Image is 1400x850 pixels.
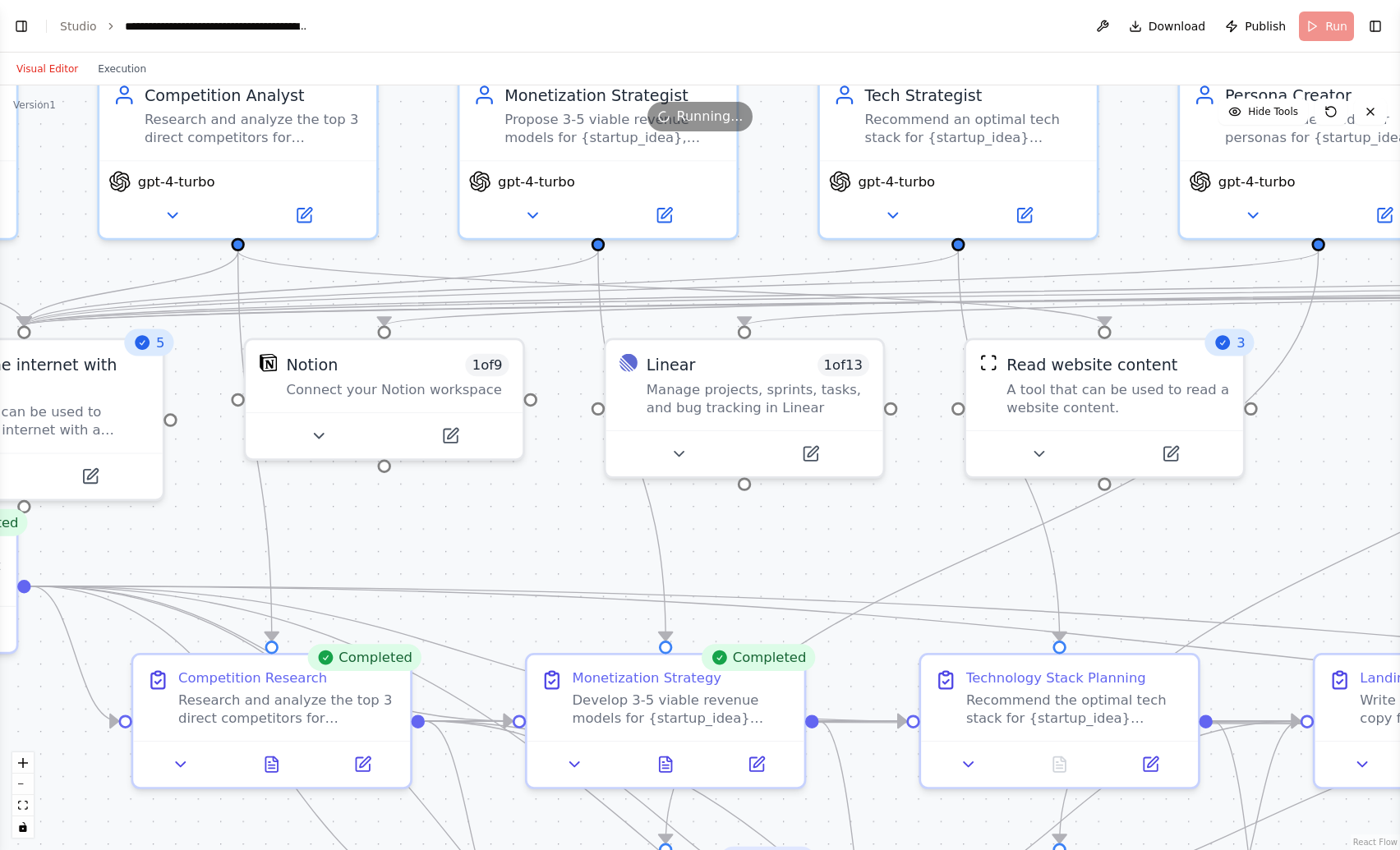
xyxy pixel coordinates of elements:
[858,172,935,191] span: gpt-4-turbo
[1107,440,1234,467] button: Open in side panel
[1006,354,1177,376] div: Read website content
[966,691,1185,728] div: Recommend the optimal tech stack for {startup_idea} considering {target_budget} and {timeline} co...
[131,653,412,789] div: CompletedCompetition ResearchResearch and analyze the top 3 direct competitors for {startup_idea}...
[26,463,154,490] button: Open in side panel
[865,84,1084,106] div: Tech Strategist
[1149,18,1206,34] span: Download
[504,84,723,106] div: Monetization Strategist
[677,107,744,126] span: Running...
[647,354,696,376] div: Linear
[1248,105,1298,118] span: Hide Tools
[601,202,728,229] button: Open in side panel
[1245,18,1286,34] span: Publish
[817,354,869,376] span: Number of enabled actions
[307,644,421,671] div: Completed
[145,84,363,106] div: Competition Analyst
[13,99,56,112] div: Version 1
[227,251,1116,325] g: Edge from 7fbfb96e-16ed-4f80-82d9-f6733e977dfe to feef8860-8618-4759-a5a8-8085065044c2
[31,575,907,733] g: Edge from e3eee964-5190-4ffd-b8a8-88441b270d30 to 2739df5a-c296-4be3-9f44-66b1d41b8f56
[240,202,367,229] button: Open in side panel
[386,422,513,449] button: Open in side panel
[12,752,34,774] button: zoom in
[60,20,97,33] a: Studio
[97,68,378,241] div: Competition AnalystResearch and analyze the top 3 direct competitors for {startup_idea}, includin...
[1122,11,1213,41] button: Download
[964,338,1245,479] div: 3ScrapeWebsiteToolRead website contentA tool that can be used to read a website content.
[88,59,156,79] button: Execution
[525,653,806,789] div: CompletedMonetization StrategyDevelop 3-5 viable revenue models for {startup_idea} based on marke...
[654,251,1329,843] g: Edge from 7fafbb1b-08b2-4be9-8683-c0769c835c45 to 4e1ec771-7b01-4625-9b1f-fde4e5b9b9c9
[947,251,1071,641] g: Edge from 58ffe12f-a75c-484b-b437-a3ac817ca6b9 to 2739df5a-c296-4be3-9f44-66b1d41b8f56
[178,669,327,687] div: Competition Research
[572,669,721,687] div: Monetization Strategy
[287,354,338,376] div: Notion
[12,795,34,816] button: fit view
[618,751,713,778] button: View output
[604,338,885,479] div: LinearLinear1of13Manage projects, sprints, tasks, and bug tracking in Linear
[287,381,509,399] div: Connect your Notion workspace
[156,333,164,351] span: 5
[966,669,1146,687] div: Technology Stack Planning
[647,381,869,417] div: Manage projects, sprints, tasks, and bug tracking in Linear
[178,691,397,728] div: Research and analyze the top 3 direct competitors for {startup_idea} including their funding hist...
[31,575,119,733] g: Edge from e3eee964-5190-4ffd-b8a8-88441b270d30 to f7537536-01c0-4ca6-b201-8cf19aa796f9
[572,691,790,728] div: Develop 3-5 viable revenue models for {startup_idea} based on market research and competitive ana...
[701,644,815,671] div: Completed
[1218,172,1296,191] span: gpt-4-turbo
[1006,381,1229,417] div: A tool that can be used to read a website content.
[1364,15,1387,38] button: Show right sidebar
[1353,838,1398,847] a: React Flow attribution
[979,354,997,372] img: ScrapeWebsiteTool
[504,111,723,147] div: Propose 3-5 viable revenue models for {startup_idea}, including pricing strategies, customer acqu...
[747,440,874,467] button: Open in side panel
[12,816,34,838] button: toggle interactivity
[13,251,250,325] g: Edge from 7fbfb96e-16ed-4f80-82d9-f6733e977dfe to 8110945b-e531-4779-8e96-1e2afebeea65
[145,111,363,147] div: Research and analyze the top 3 direct competitors for {startup_idea}, including their funding his...
[260,354,278,372] img: Notion
[324,751,401,778] button: Open in side panel
[619,354,638,372] img: Linear
[498,172,575,191] span: gpt-4-turbo
[243,338,524,461] div: NotionNotion1of9Connect your Notion workspace
[466,354,509,376] span: Number of enabled actions
[1237,333,1245,351] span: 3
[1218,11,1292,41] button: Publish
[960,202,1088,229] button: Open in side panel
[1012,751,1108,778] button: No output available
[224,751,320,778] button: View output
[138,172,215,191] span: gpt-4-turbo
[1112,751,1189,778] button: Open in side panel
[10,15,33,38] button: Show left sidebar
[12,752,34,838] div: React Flow controls
[7,59,88,79] button: Visual Editor
[60,18,310,34] nav: breadcrumb
[227,251,283,641] g: Edge from 7fbfb96e-16ed-4f80-82d9-f6733e977dfe to f7537536-01c0-4ca6-b201-8cf19aa796f9
[718,751,795,778] button: Open in side panel
[865,111,1084,147] div: Recommend an optimal tech stack for {startup_idea} considering {target_budget} and {timeline} con...
[12,774,34,795] button: zoom out
[919,653,1200,789] div: Technology Stack PlanningRecommend the optimal tech stack for {startup_idea} considering {target_...
[817,68,1098,241] div: Tech StrategistRecommend an optimal tech stack for {startup_idea} considering {target_budget} and...
[1218,99,1308,125] button: Hide Tools
[458,68,739,241] div: Monetization StrategistPropose 3-5 viable revenue models for {startup_idea}, including pricing st...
